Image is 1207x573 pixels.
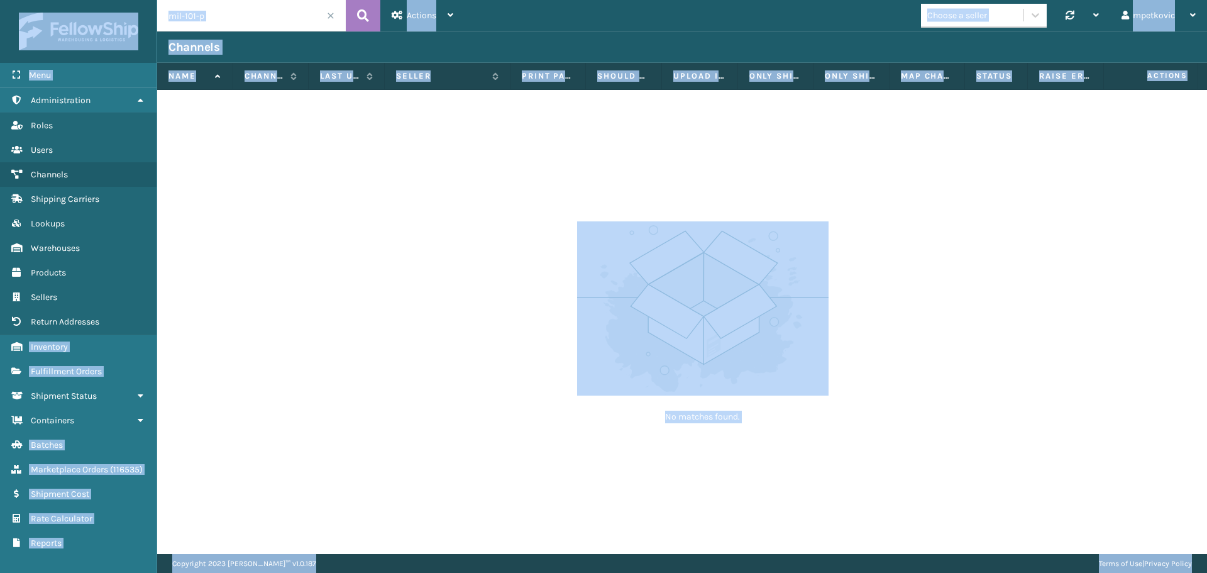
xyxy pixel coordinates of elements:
label: Channel Type [245,70,285,82]
label: Only Ship from Required Warehouse [825,70,878,82]
label: Should Sync [597,70,650,82]
span: Containers [31,415,74,426]
a: Terms of Use [1099,559,1142,568]
label: Name [168,70,209,82]
p: Copyright 2023 [PERSON_NAME]™ v 1.0.187 [172,554,316,573]
label: Seller [396,70,486,82]
span: Shipment Status [31,391,97,401]
a: Privacy Policy [1144,559,1192,568]
span: Batches [31,440,63,450]
span: Channels [31,169,68,180]
span: Shipping Carriers [31,194,99,204]
span: Warehouses [31,243,80,253]
span: Rate Calculator [31,513,92,524]
label: Status [976,70,1016,82]
span: Roles [31,120,53,131]
span: Return Addresses [31,316,99,327]
span: Menu [29,70,51,81]
label: Print packing slip [522,70,575,82]
span: Marketplace Orders [31,464,108,475]
img: logo [19,13,138,50]
span: Sellers [31,292,57,303]
span: Administration [31,95,91,106]
span: Products [31,267,66,278]
span: Actions [407,10,436,21]
label: Upload inventory [673,70,726,82]
span: Actions [1108,65,1195,86]
div: Choose a seller [927,9,987,22]
div: | [1099,554,1192,573]
label: Last update time [320,70,360,82]
span: Lookups [31,218,65,229]
span: ( 116535 ) [110,464,143,475]
label: Only Ship using Required Carrier Service [749,70,802,82]
span: Shipment Cost [31,489,89,499]
h3: Channels [168,40,219,55]
label: Raise Error On Related FO [1039,70,1092,82]
span: Fulfillment Orders [31,366,102,377]
span: Inventory [31,342,68,352]
span: Users [31,145,53,155]
label: Map Channel Service [901,70,954,82]
span: Reports [31,538,62,548]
